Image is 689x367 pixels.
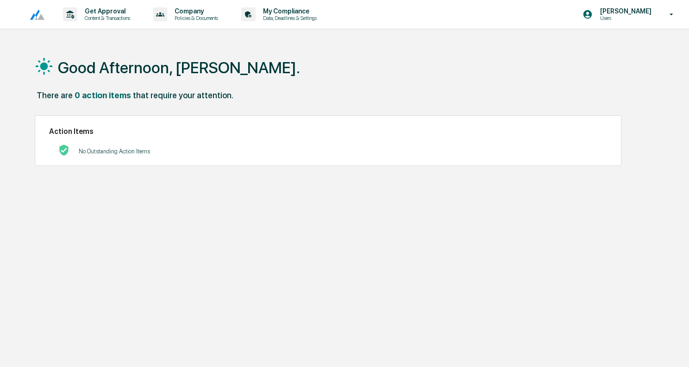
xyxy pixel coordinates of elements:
[75,90,131,100] div: 0 action items
[37,90,73,100] div: There are
[58,58,300,77] h1: Good Afternoon, [PERSON_NAME].
[58,145,69,156] img: No Actions logo
[49,127,607,136] h2: Action Items
[22,9,44,20] img: logo
[77,7,135,15] p: Get Approval
[593,15,656,21] p: Users
[593,7,656,15] p: [PERSON_NAME]
[167,15,223,21] p: Policies & Documents
[167,7,223,15] p: Company
[133,90,233,100] div: that require your attention.
[79,148,150,155] p: No Outstanding Action Items
[256,7,321,15] p: My Compliance
[77,15,135,21] p: Content & Transactions
[256,15,321,21] p: Data, Deadlines & Settings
